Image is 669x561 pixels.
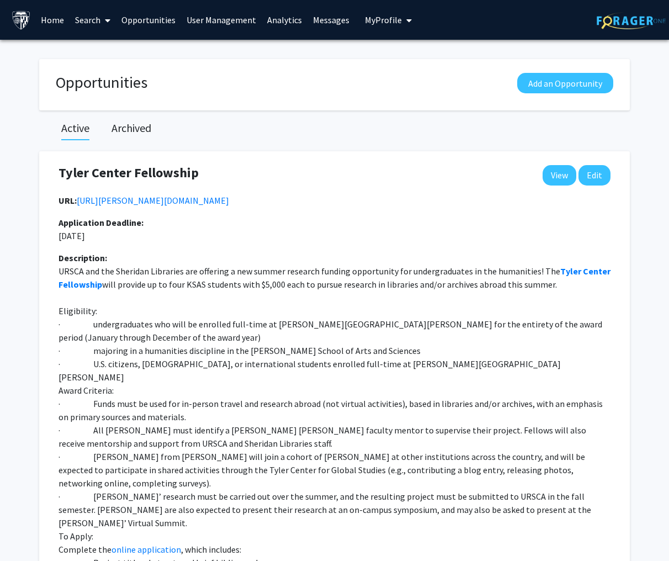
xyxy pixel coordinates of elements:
a: User Management [181,1,262,39]
button: Add an Opportunity [517,73,613,93]
a: Messages [307,1,355,39]
p: [DATE] [59,216,279,242]
span: · undergraduates who will be enrolled full-time at [PERSON_NAME][GEOGRAPHIC_DATA][PERSON_NAME] fo... [59,319,604,343]
button: Edit [578,165,610,186]
span: URSCA and the Sheridan Libraries are offering a new summer research funding opportunity for under... [59,266,560,277]
b: URL: [59,195,77,206]
span: · U.S. citizens, [DEMOGRAPHIC_DATA], or international students enrolled full-time at [PERSON_NAME... [59,358,561,383]
iframe: Chat [8,511,47,553]
b: Application Deadline: [59,217,144,228]
a: Opens in a new tab [77,195,229,206]
span: · [PERSON_NAME]’ research must be carried out over the summer, and the resulting project must be ... [59,491,593,528]
span: Award Criteria: [59,385,114,396]
h4: Tyler Center Fellowship [59,165,199,181]
span: · majoring in a humanities discipline in the [PERSON_NAME] School of Arts and Sciences [59,345,421,356]
a: View [543,165,576,186]
img: Johns Hopkins University Logo [12,10,31,30]
span: · [PERSON_NAME] from [PERSON_NAME] will join a cohort of [PERSON_NAME] at other institutions acro... [59,451,587,489]
a: Search [70,1,116,39]
img: ForagerOne Logo [597,12,666,29]
a: Analytics [262,1,307,39]
div: Description: [59,251,610,264]
span: will provide up to four KSAS students with $5,000 each to pursue research in libraries and/or arc... [102,279,557,290]
span: Complete the [59,544,112,555]
span: To Apply: [59,531,93,542]
span: · Funds must be used for in-person travel and research abroad (not virtual activities), based in ... [59,398,604,422]
span: Eligibility: [59,305,97,316]
h2: Active [61,121,89,135]
span: , which includes: [181,544,241,555]
a: Opportunities [116,1,181,39]
span: · All [PERSON_NAME] must identify a [PERSON_NAME] [PERSON_NAME] faculty mentor to supervise their... [59,425,588,449]
a: online application [112,544,181,555]
h2: Archived [112,121,151,135]
h1: Opportunities [56,73,147,92]
a: Home [35,1,70,39]
span: My Profile [365,14,402,25]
